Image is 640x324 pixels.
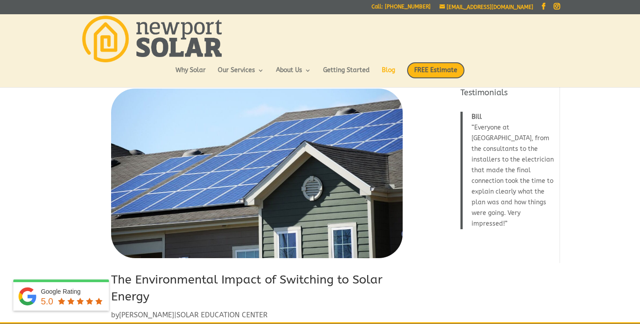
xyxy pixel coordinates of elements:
a: About Us [276,67,311,82]
a: Blog [382,67,395,82]
a: Why Solar [176,67,206,82]
a: Call: [PHONE_NUMBER] [372,4,431,13]
a: FREE Estimate [407,62,464,87]
a: SOLAR EDUCATION CENTER [176,311,268,319]
p: by | [111,310,403,320]
blockquote: Everyone at [GEOGRAPHIC_DATA], from the consultants to the installers to the electrician that mad... [460,112,554,229]
a: Our Services [218,67,264,82]
a: The Environmental Impact of Switching to Solar Energy [111,272,383,304]
span: 5.0 [41,296,53,306]
span: Bill [472,113,482,121]
img: Newport Solar | Solar Energy Optimized. [82,16,222,62]
img: The Environmental Impact of Switching to Solar Energy [111,89,403,259]
h4: Testimonials [460,87,554,103]
div: Google Rating [41,287,104,296]
span: FREE Estimate [407,62,464,78]
a: [PERSON_NAME] [119,311,174,319]
a: [EMAIL_ADDRESS][DOMAIN_NAME] [440,4,533,10]
a: Getting Started [323,67,370,82]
